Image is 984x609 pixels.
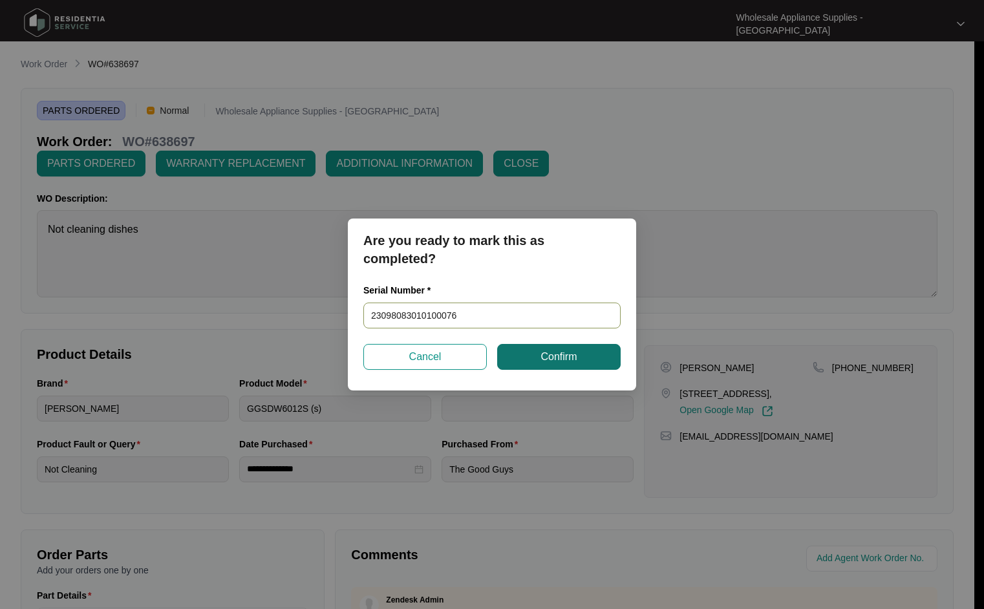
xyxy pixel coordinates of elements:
[497,344,621,370] button: Confirm
[363,250,621,268] p: completed?
[540,349,577,365] span: Confirm
[363,344,487,370] button: Cancel
[409,349,442,365] span: Cancel
[363,284,440,297] label: Serial Number *
[363,231,621,250] p: Are you ready to mark this as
